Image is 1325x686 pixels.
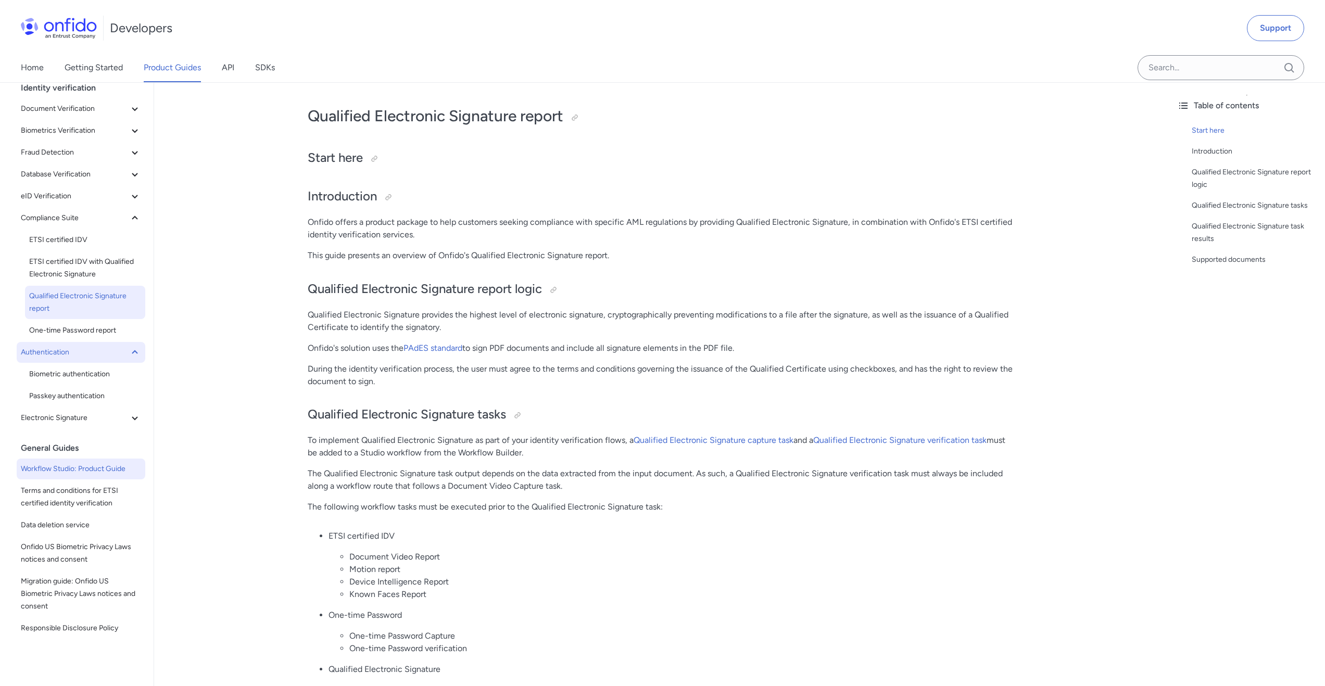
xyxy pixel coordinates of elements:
h2: Qualified Electronic Signature report logic [308,281,1016,298]
a: Qualified Electronic Signature task results [1192,220,1317,245]
a: Getting Started [65,53,123,82]
span: Fraud Detection [21,146,129,159]
span: Migration guide: Onfido US Biometric Privacy Laws notices and consent [21,575,141,613]
button: Database Verification [17,164,145,185]
span: ETSI certified IDV [29,234,141,246]
div: Identity verification [21,78,149,98]
a: Data deletion service [17,515,145,536]
a: Start here [1192,124,1317,137]
a: ETSI certified IDV [25,230,145,250]
button: Compliance Suite [17,208,145,228]
a: Introduction [1192,145,1317,158]
h2: Introduction [308,188,1016,206]
span: Compliance Suite [21,212,129,224]
li: Known Faces Report [349,588,1016,601]
span: Data deletion service [21,519,141,531]
a: Workflow Studio: Product Guide [17,459,145,479]
button: Fraud Detection [17,142,145,163]
p: Qualified Electronic Signature provides the highest level of electronic signature, cryptographica... [308,309,1016,334]
button: eID Verification [17,186,145,207]
button: Electronic Signature [17,408,145,428]
p: This guide presents an overview of Onfido's Qualified Electronic Signature report. [308,249,1016,262]
p: One-time Password [329,609,1016,621]
span: Database Verification [21,168,129,181]
span: Terms and conditions for ETSI certified identity verification [21,485,141,510]
span: Electronic Signature [21,412,129,424]
div: Table of contents [1177,99,1317,112]
li: One-time Password verification [349,642,1016,655]
p: ETSI certified IDV [329,530,1016,542]
span: Authentication [21,346,129,359]
a: Supported documents [1192,253,1317,266]
a: Support [1247,15,1304,41]
button: Biometrics Verification [17,120,145,141]
a: Home [21,53,44,82]
a: One-time Password report [25,320,145,341]
a: Terms and conditions for ETSI certified identity verification [17,480,145,514]
li: One-time Password Capture [349,630,1016,642]
a: Qualified Electronic Signature tasks [1192,199,1317,212]
p: During the identity verification process, the user must agree to the terms and conditions governi... [308,363,1016,388]
p: The Qualified Electronic Signature task output depends on the data extracted from the input docum... [308,467,1016,492]
input: Onfido search input field [1138,55,1304,80]
p: To implement Qualified Electronic Signature as part of your identity verification flows, a and a ... [308,434,1016,459]
p: Onfido's solution uses the to sign PDF documents and include all signature elements in the PDF file. [308,342,1016,354]
a: ETSI certified IDV with Qualified Electronic Signature [25,251,145,285]
a: Responsible Disclosure Policy [17,618,145,639]
span: Biometrics Verification [21,124,129,137]
div: General Guides [21,438,149,459]
span: Biometric authentication [29,368,141,380]
span: Onfido US Biometric Privacy Laws notices and consent [21,541,141,566]
li: Device Intelligence Report [349,576,1016,588]
a: Passkey authentication [25,386,145,406]
span: ETSI certified IDV with Qualified Electronic Signature [29,256,141,281]
span: Workflow Studio: Product Guide [21,463,141,475]
button: Authentication [17,342,145,363]
p: Onfido offers a product package to help customers seeking compliance with specific AML regulation... [308,216,1016,241]
a: Product Guides [144,53,201,82]
a: SDKs [255,53,275,82]
button: Document Verification [17,98,145,119]
span: Responsible Disclosure Policy [21,622,141,634]
h1: Developers [110,20,172,36]
a: Qualified Electronic Signature capture task [634,435,793,445]
span: Passkey authentication [29,390,141,402]
a: Migration guide: Onfido US Biometric Privacy Laws notices and consent [17,571,145,617]
a: Biometric authentication [25,364,145,385]
span: Document Verification [21,103,129,115]
span: Qualified Electronic Signature report [29,290,141,315]
span: eID Verification [21,190,129,202]
p: Qualified Electronic Signature [329,663,1016,676]
img: Onfido Logo [21,18,97,39]
li: Motion report [349,563,1016,576]
a: Qualified Electronic Signature report logic [1192,166,1317,191]
h2: Start here [308,149,1016,167]
h2: Qualified Electronic Signature tasks [308,406,1016,424]
p: The following workflow tasks must be executed prior to the Qualified Electronic Signature task: [308,501,1016,513]
a: API [222,53,234,82]
a: Qualified Electronic Signature report [25,286,145,319]
a: PAdES standard [403,343,462,353]
li: Document Video Report [349,551,1016,563]
a: Onfido US Biometric Privacy Laws notices and consent [17,537,145,570]
span: One-time Password report [29,324,141,337]
h1: Qualified Electronic Signature report [308,106,1016,126]
a: Qualified Electronic Signature verification task [813,435,987,445]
